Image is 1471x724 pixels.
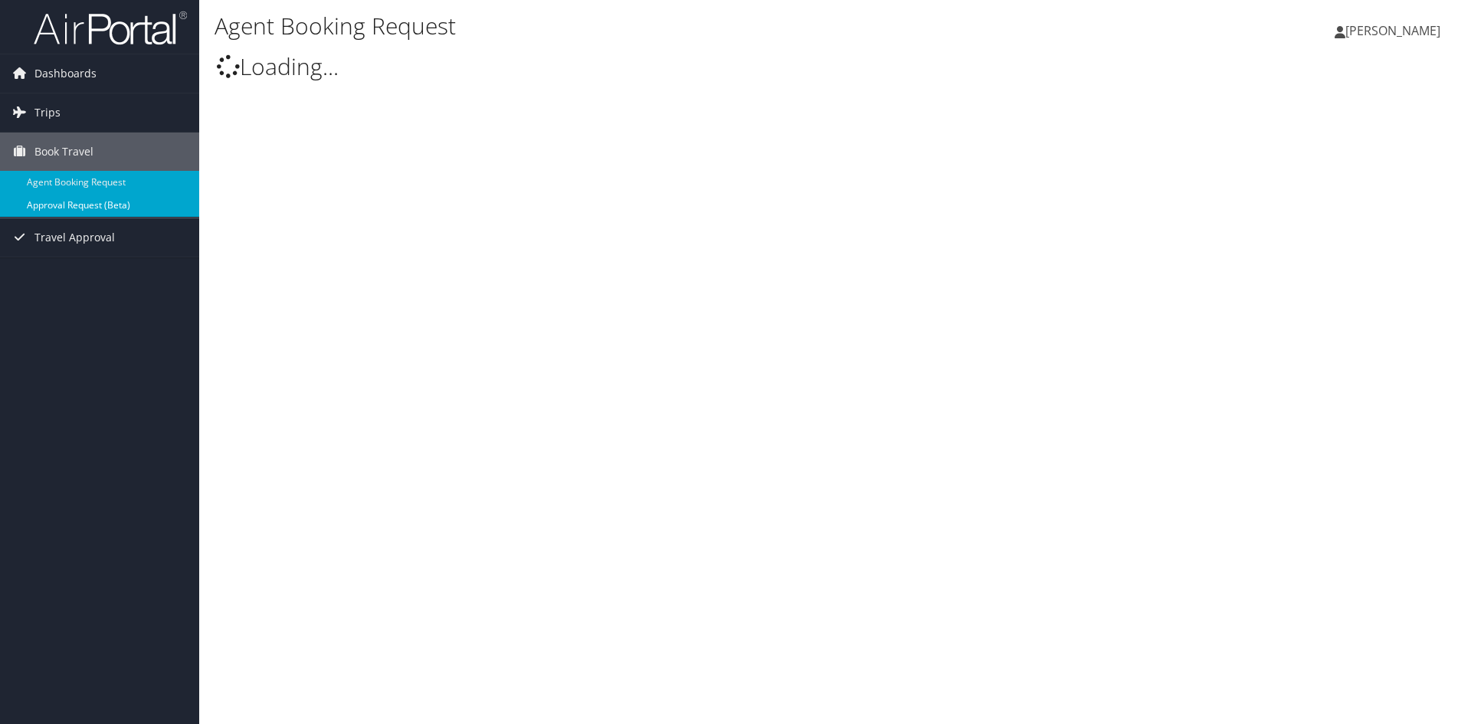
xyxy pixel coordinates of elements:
[34,54,97,93] span: Dashboards
[34,93,61,132] span: Trips
[215,10,1042,42] h1: Agent Booking Request
[217,51,339,82] span: Loading...
[34,10,187,46] img: airportal-logo.png
[1335,8,1456,54] a: [PERSON_NAME]
[34,218,115,257] span: Travel Approval
[34,133,93,171] span: Book Travel
[1345,22,1440,39] span: [PERSON_NAME]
